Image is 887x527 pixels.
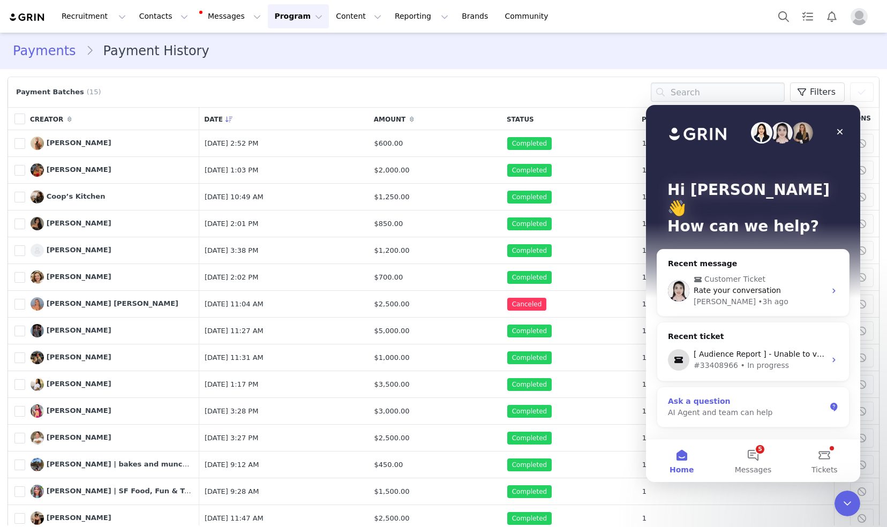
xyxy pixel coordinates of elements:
span: Completed [507,271,552,284]
td: 1 [637,210,834,237]
span: [PERSON_NAME] [47,165,111,174]
a: Tasks [796,4,820,28]
a: Coop’s Kitchen [31,190,106,204]
span: (15) [87,87,101,97]
span: Completed [507,137,552,150]
td: [DATE] 11:27 AM [199,318,369,344]
img: angie | bakes and munchies [31,458,44,471]
a: [PERSON_NAME] [31,163,111,177]
td: [DATE] 2:01 PM [199,210,369,237]
td: 1 [637,451,834,478]
span: $2,500.00 [374,514,409,522]
a: [PERSON_NAME] [31,378,111,391]
td: [DATE] 3:28 PM [199,398,369,425]
a: [PERSON_NAME] [31,351,111,364]
span: [PERSON_NAME] [47,514,111,522]
span: [PERSON_NAME] [47,380,111,388]
span: Completed [507,405,552,418]
img: Coop’s Kitchen [31,190,44,204]
td: [DATE] 3:38 PM [199,237,369,264]
a: [PERSON_NAME] [31,217,111,230]
span: [PERSON_NAME] [47,139,111,147]
span: Canceled [507,298,547,311]
img: Berenice Guinaldo [31,244,44,257]
div: Payment Batches [13,87,106,97]
span: [PERSON_NAME] | bakes and munchies [47,460,199,468]
th: Date [199,107,369,130]
span: Completed [507,325,552,337]
button: Notifications [820,4,844,28]
span: Completed [507,351,552,364]
span: Completed [507,458,552,471]
span: Completed [507,432,552,445]
iframe: Intercom live chat [835,491,860,516]
img: Chelsea Davis | SF Food, Fun & Travel [31,485,44,498]
td: 1 [637,371,834,398]
td: [DATE] 10:49 AM [199,184,369,210]
span: $5,000.00 [374,327,409,335]
td: 1 [637,425,834,451]
span: Coop’s Kitchen [47,192,106,200]
td: [DATE] 11:31 AM [199,344,369,371]
span: [PERSON_NAME] [47,353,111,361]
img: Sarah Cheerfulsips [31,137,44,150]
td: [DATE] 1:03 PM [199,157,369,184]
button: Content [329,4,388,28]
span: $3,000.00 [374,407,409,415]
span: [PERSON_NAME] [47,326,111,334]
a: [PERSON_NAME] | SF Food, Fun & Travel [31,485,194,498]
td: 1 [637,264,834,291]
a: [PERSON_NAME] | bakes and munchies [31,458,194,471]
a: [PERSON_NAME] [31,404,111,418]
a: [PERSON_NAME] [31,137,111,150]
span: Filters [810,86,836,99]
span: $1,500.00 [374,487,409,495]
button: Filters [790,82,845,102]
td: [DATE] 2:52 PM [199,130,369,157]
td: 1 [637,184,834,210]
a: Brands [455,4,498,28]
button: Recruitment [55,4,132,28]
td: 1 [637,237,834,264]
img: Leigh Orleans [31,270,44,284]
img: Erika Fox [31,431,44,445]
td: [DATE] 3:27 PM [199,425,369,451]
td: 1 [637,130,834,157]
span: Completed [507,244,552,257]
a: [PERSON_NAME] [PERSON_NAME] [31,297,178,311]
td: 1 [637,478,834,505]
button: Reporting [388,4,455,28]
img: Lexie Witt Townsend [31,404,44,418]
span: [PERSON_NAME] [47,406,111,415]
a: Community [499,4,560,28]
th: Status [502,107,637,130]
a: [PERSON_NAME] [31,270,111,284]
td: [DATE] 2:02 PM [199,264,369,291]
span: $2,500.00 [374,434,409,442]
a: [PERSON_NAME] [31,431,111,445]
th: Amount [369,107,502,130]
span: Completed [507,191,552,204]
span: $3,500.00 [374,380,409,388]
button: Search [772,4,795,28]
th: Payment Items [637,107,834,130]
img: Mary Klein [31,324,44,337]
